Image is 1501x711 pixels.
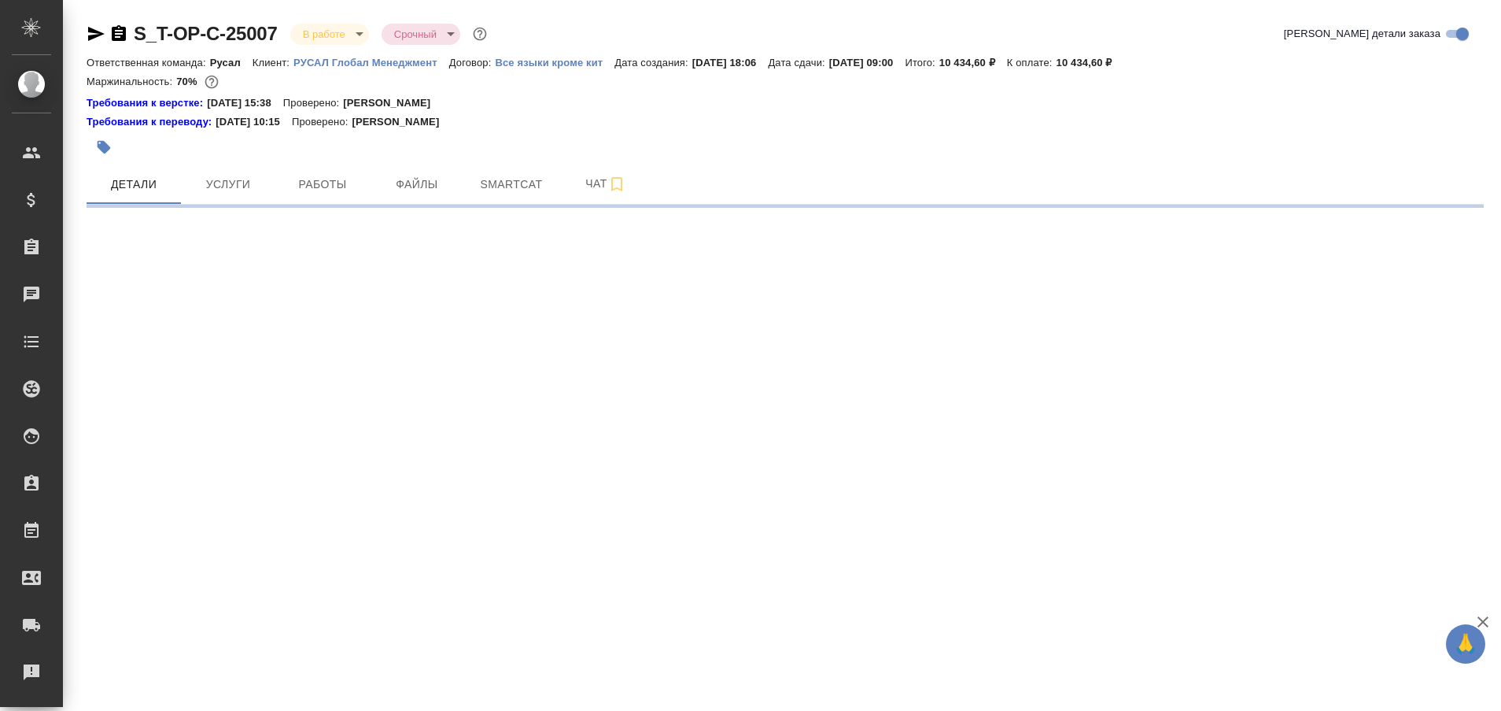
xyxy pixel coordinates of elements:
[293,57,449,69] p: РУСАЛ Глобал Менеджмент
[1007,57,1057,69] p: К оплате:
[1284,26,1440,42] span: [PERSON_NAME] детали заказа
[210,57,253,69] p: Русал
[474,175,549,194] span: Smartcat
[253,57,293,69] p: Клиент:
[568,174,644,194] span: Чат
[1452,628,1479,661] span: 🙏
[290,24,369,45] div: В работе
[692,57,769,69] p: [DATE] 18:06
[495,57,614,69] p: Все языки кроме кит
[87,57,210,69] p: Ответственная команда:
[176,76,201,87] p: 70%
[87,95,207,111] a: Требования к верстке:
[87,130,121,165] button: Добавить тэг
[283,95,344,111] p: Проверено:
[768,57,828,69] p: Дата сдачи:
[352,114,451,130] p: [PERSON_NAME]
[96,175,171,194] span: Детали
[607,175,626,194] svg: Подписаться
[190,175,266,194] span: Услуги
[449,57,496,69] p: Договор:
[343,95,442,111] p: [PERSON_NAME]
[201,72,222,92] button: 2620.03 RUB;
[905,57,939,69] p: Итого:
[1446,624,1485,664] button: 🙏
[495,55,614,69] a: Все языки кроме кит
[379,175,455,194] span: Файлы
[109,24,128,43] button: Скопировать ссылку
[87,76,176,87] p: Маржинальность:
[298,28,350,41] button: В работе
[470,24,490,44] button: Доп статусы указывают на важность/срочность заказа
[1057,57,1124,69] p: 10 434,60 ₽
[207,95,283,111] p: [DATE] 15:38
[939,57,1007,69] p: 10 434,60 ₽
[134,23,278,44] a: S_T-OP-C-25007
[292,114,352,130] p: Проверено:
[293,55,449,69] a: РУСАЛ Глобал Менеджмент
[87,95,207,111] div: Нажми, чтобы открыть папку с инструкцией
[87,24,105,43] button: Скопировать ссылку для ЯМессенджера
[216,114,292,130] p: [DATE] 10:15
[285,175,360,194] span: Работы
[614,57,691,69] p: Дата создания:
[87,114,216,130] a: Требования к переводу:
[87,114,216,130] div: Нажми, чтобы открыть папку с инструкцией
[389,28,441,41] button: Срочный
[829,57,905,69] p: [DATE] 09:00
[382,24,460,45] div: В работе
